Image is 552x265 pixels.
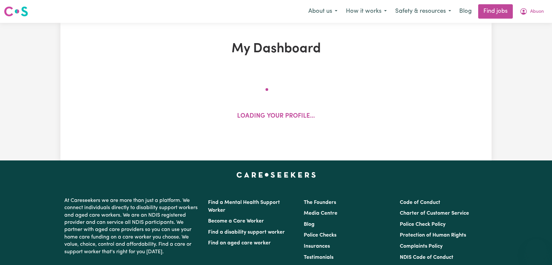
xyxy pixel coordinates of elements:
[304,255,333,260] a: Testimonials
[208,230,285,235] a: Find a disability support worker
[304,5,342,18] button: About us
[304,211,337,216] a: Media Centre
[342,5,391,18] button: How it works
[400,244,443,249] a: Complaints Policy
[400,211,469,216] a: Charter of Customer Service
[64,194,200,258] p: At Careseekers we are more than just a platform. We connect individuals directly to disability su...
[237,112,315,121] p: Loading your profile...
[4,6,28,17] img: Careseekers logo
[208,240,271,246] a: Find an aged care worker
[526,239,547,260] iframe: Button to launch messaging window
[4,4,28,19] a: Careseekers logo
[400,222,446,227] a: Police Check Policy
[515,5,548,18] button: My Account
[400,233,466,238] a: Protection of Human Rights
[391,5,455,18] button: Safety & resources
[236,172,316,177] a: Careseekers home page
[304,233,336,238] a: Police Checks
[400,255,453,260] a: NDIS Code of Conduct
[304,222,315,227] a: Blog
[208,219,264,224] a: Become a Care Worker
[455,4,476,19] a: Blog
[304,200,336,205] a: The Founders
[530,8,544,15] span: Abuon
[136,41,416,57] h1: My Dashboard
[208,200,280,213] a: Find a Mental Health Support Worker
[400,200,440,205] a: Code of Conduct
[304,244,330,249] a: Insurances
[478,4,513,19] a: Find jobs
